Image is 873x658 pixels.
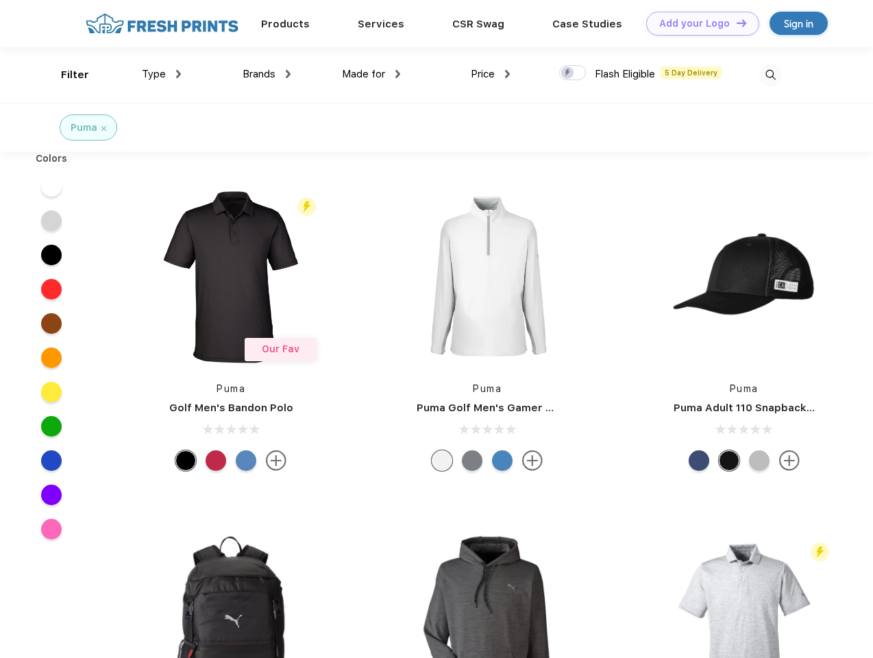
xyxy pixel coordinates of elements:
[175,450,196,471] div: Puma Black
[432,450,452,471] div: Bright White
[176,70,181,78] img: dropdown.png
[262,343,299,354] span: Our Fav
[101,126,106,131] img: filter_cancel.svg
[473,383,502,394] a: Puma
[595,68,655,80] span: Flash Eligible
[61,67,89,83] div: Filter
[452,18,504,30] a: CSR Swag
[759,64,782,86] img: desktop_search.svg
[784,16,813,32] div: Sign in
[297,197,316,216] img: flash_active_toggle.svg
[71,121,97,135] div: Puma
[417,402,633,414] a: Puma Golf Men's Gamer Golf Quarter-Zip
[505,70,510,78] img: dropdown.png
[82,12,243,36] img: fo%20logo%202.webp
[811,543,829,561] img: flash_active_toggle.svg
[25,151,78,166] div: Colors
[492,450,513,471] div: Bright Cobalt
[462,450,482,471] div: Quiet Shade
[522,450,543,471] img: more.svg
[730,383,759,394] a: Puma
[342,68,385,80] span: Made for
[659,18,730,29] div: Add your Logo
[396,186,578,368] img: func=resize&h=266
[770,12,828,35] a: Sign in
[689,450,709,471] div: Peacoat Qut Shd
[236,450,256,471] div: Lake Blue
[779,450,800,471] img: more.svg
[261,18,310,30] a: Products
[471,68,495,80] span: Price
[661,66,722,79] span: 5 Day Delivery
[266,450,286,471] img: more.svg
[749,450,770,471] div: Quarry with Brt Whit
[653,186,835,368] img: func=resize&h=266
[217,383,245,394] a: Puma
[206,450,226,471] div: Ski Patrol
[142,68,166,80] span: Type
[358,18,404,30] a: Services
[737,19,746,27] img: DT
[719,450,739,471] div: Pma Blk with Pma Blk
[140,186,322,368] img: func=resize&h=266
[243,68,275,80] span: Brands
[286,70,291,78] img: dropdown.png
[395,70,400,78] img: dropdown.png
[169,402,293,414] a: Golf Men's Bandon Polo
